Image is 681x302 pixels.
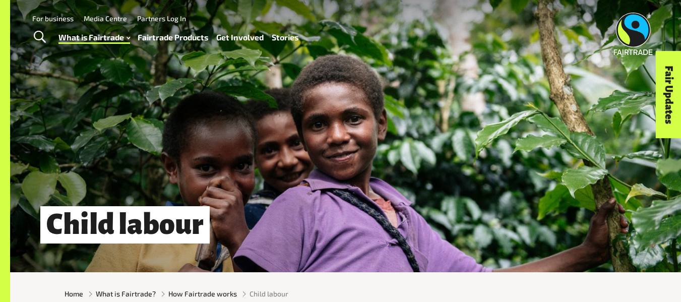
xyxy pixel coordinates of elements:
a: Stories [272,30,298,45]
a: For business [32,14,74,23]
img: Fairtrade Australia New Zealand logo [614,13,653,55]
a: How Fairtrade works [168,288,237,299]
a: Get Involved [216,30,264,45]
a: What is Fairtrade [58,30,130,45]
a: Media Centre [84,14,127,23]
h1: Child labour [40,206,210,243]
a: Home [65,288,83,299]
a: What is Fairtrade? [96,288,156,299]
span: Child labour [250,288,288,299]
a: Toggle Search [27,25,52,50]
a: Partners Log In [137,14,186,23]
a: Fairtrade Products [138,30,208,45]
